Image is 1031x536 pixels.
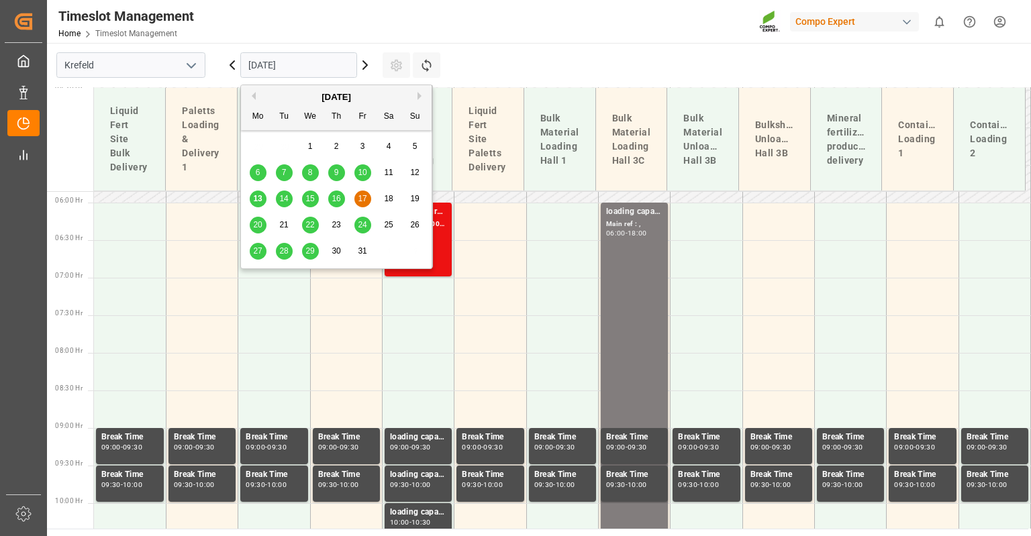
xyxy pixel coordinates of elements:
[411,444,431,450] div: 09:30
[318,444,338,450] div: 09:00
[340,482,359,488] div: 10:00
[250,191,266,207] div: Choose Monday, October 13th, 2025
[305,246,314,256] span: 29
[822,468,879,482] div: Break Time
[174,468,230,482] div: Break Time
[246,468,302,482] div: Break Time
[253,194,262,203] span: 13
[381,217,397,233] div: Choose Saturday, October 25th, 2025
[916,482,935,488] div: 10:00
[267,482,287,488] div: 10:00
[988,482,1008,488] div: 10:00
[413,142,418,151] span: 5
[248,92,256,100] button: Previous Month
[750,431,807,444] div: Break Time
[699,444,719,450] div: 09:30
[240,52,357,78] input: DD.MM.YYYY
[56,52,205,78] input: Type to search/select
[534,431,591,444] div: Break Time
[302,109,319,125] div: We
[553,482,555,488] div: -
[282,168,287,177] span: 7
[894,444,914,450] div: 09:00
[340,444,359,450] div: 09:30
[181,55,201,76] button: open menu
[308,168,313,177] span: 8
[410,168,419,177] span: 12
[988,444,1008,450] div: 09:30
[250,217,266,233] div: Choose Monday, October 20th, 2025
[58,6,194,26] div: Timeslot Management
[407,109,424,125] div: Su
[483,482,503,488] div: 10:00
[265,482,267,488] div: -
[606,431,662,444] div: Break Time
[407,138,424,155] div: Choose Sunday, October 5th, 2025
[535,106,585,173] div: Bulk Material Loading Hall 1
[381,164,397,181] div: Choose Saturday, October 11th, 2025
[279,194,288,203] span: 14
[626,482,628,488] div: -
[302,138,319,155] div: Choose Wednesday, October 1st, 2025
[606,444,626,450] div: 09:00
[750,482,770,488] div: 09:30
[894,468,950,482] div: Break Time
[334,168,339,177] span: 9
[279,246,288,256] span: 28
[101,444,121,450] div: 09:00
[193,444,195,450] div: -
[606,219,662,230] div: Main ref : ,
[101,431,158,444] div: Break Time
[55,347,83,354] span: 08:00 Hr
[628,230,647,236] div: 18:00
[332,220,340,229] span: 23
[337,482,339,488] div: -
[337,444,339,450] div: -
[553,444,555,450] div: -
[769,444,771,450] div: -
[279,220,288,229] span: 21
[360,142,365,151] span: 3
[276,191,293,207] div: Choose Tuesday, October 14th, 2025
[606,230,626,236] div: 06:00
[985,444,987,450] div: -
[318,468,375,482] div: Break Time
[390,482,409,488] div: 09:30
[678,106,728,173] div: Bulk Material Unloading Hall 3B
[985,482,987,488] div: -
[55,422,83,429] span: 09:00 Hr
[462,468,518,482] div: Break Time
[954,7,985,37] button: Help Center
[358,168,366,177] span: 10
[276,109,293,125] div: Tu
[302,191,319,207] div: Choose Wednesday, October 15th, 2025
[678,444,697,450] div: 09:00
[628,482,647,488] div: 10:00
[967,482,986,488] div: 09:30
[409,444,411,450] div: -
[55,460,83,467] span: 09:30 Hr
[245,133,428,264] div: month 2025-10
[407,164,424,181] div: Choose Sunday, October 12th, 2025
[556,482,575,488] div: 10:00
[193,482,195,488] div: -
[302,217,319,233] div: Choose Wednesday, October 22nd, 2025
[101,482,121,488] div: 09:30
[276,217,293,233] div: Choose Tuesday, October 21st, 2025
[354,164,371,181] div: Choose Friday, October 10th, 2025
[174,444,193,450] div: 09:00
[790,9,924,34] button: Compo Expert
[387,142,391,151] span: 4
[893,113,942,166] div: Container Loading 1
[253,220,262,229] span: 20
[328,164,345,181] div: Choose Thursday, October 9th, 2025
[606,482,626,488] div: 09:30
[358,220,366,229] span: 24
[607,106,656,173] div: Bulk Material Loading Hall 3C
[55,309,83,317] span: 07:30 Hr
[250,164,266,181] div: Choose Monday, October 6th, 2025
[358,194,366,203] span: 17
[534,468,591,482] div: Break Time
[123,482,142,488] div: 10:00
[697,482,699,488] div: -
